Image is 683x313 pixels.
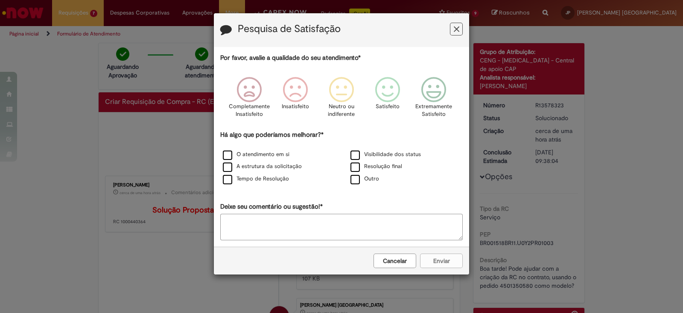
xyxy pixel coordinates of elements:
[274,71,317,129] div: Insatisfeito
[223,175,289,183] label: Tempo de Resolução
[227,71,271,129] div: Completamente Insatisfeito
[350,151,421,159] label: Visibilidade dos status
[415,103,452,118] p: Extremamente Satisfeito
[412,71,455,129] div: Extremamente Satisfeito
[220,130,463,186] div: Há algo que poderíamos melhorar?*
[223,151,289,159] label: O atendimento em si
[223,162,302,171] label: A estrutura da solicitação
[376,103,400,111] p: Satisfeito
[229,103,270,118] p: Completamente Insatisfeito
[326,103,357,118] p: Neutro ou indiferente
[220,53,361,62] label: Por favor, avalie a qualidade do seu atendimento*
[320,71,363,129] div: Neutro ou indiferente
[350,162,402,171] label: Resolução final
[350,175,379,183] label: Outro
[282,103,309,111] p: Insatisfeito
[366,71,409,129] div: Satisfeito
[374,254,416,268] button: Cancelar
[238,24,341,35] label: Pesquisa de Satisfação
[220,202,323,211] label: Deixe seu comentário ou sugestão!*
